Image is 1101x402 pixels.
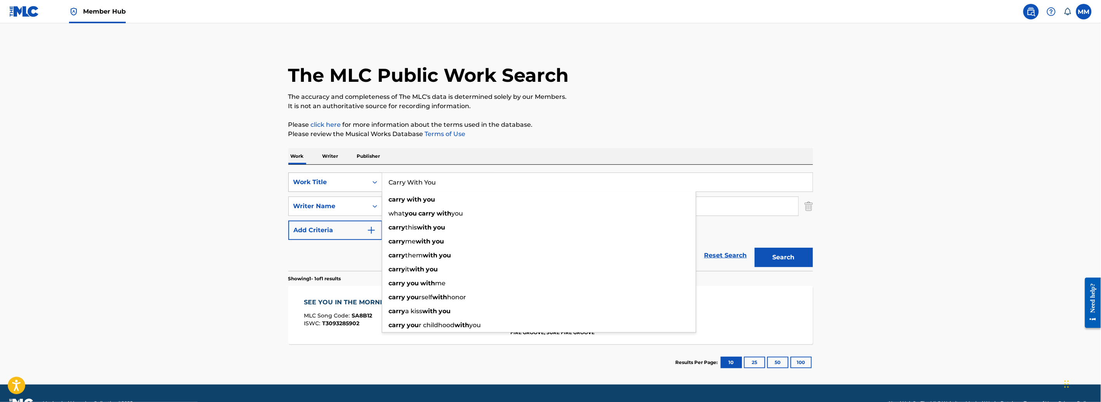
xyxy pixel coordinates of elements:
[700,247,751,264] a: Reset Search
[1064,8,1072,16] div: Notifications
[439,307,451,315] strong: you
[293,202,363,211] div: Writer Name
[288,129,813,139] p: Please review the Musical Works Database
[447,293,466,301] span: honor
[405,210,417,217] strong: you
[389,307,406,315] strong: carry
[1076,4,1092,19] div: User Menu
[433,293,447,301] strong: with
[721,357,742,368] button: 10
[406,224,417,231] span: this
[417,224,432,231] strong: with
[791,357,812,368] button: 100
[355,148,383,164] p: Publisher
[406,238,416,245] span: me
[304,312,352,319] span: MLC Song Code :
[767,357,789,368] button: 50
[755,248,813,267] button: Search
[1047,7,1056,16] img: help
[1065,373,1069,396] div: Drag
[805,197,813,216] img: Delete Criterion
[389,266,406,273] strong: carry
[419,210,435,217] strong: carry
[322,320,359,327] span: T3093285902
[304,320,322,327] span: ISWC :
[288,173,813,271] form: Search Form
[455,321,470,329] strong: with
[437,210,452,217] strong: with
[416,238,431,245] strong: with
[1026,7,1036,16] img: search
[288,286,813,344] a: SEE YOU IN THE MORNINGMLC Song Code:SA8B12ISWC:T3093285902Writers (4)[PERSON_NAME], [PERSON_NAME]...
[389,280,406,287] strong: carry
[407,293,419,301] strong: you
[1044,4,1059,19] div: Help
[389,238,406,245] strong: carry
[433,224,446,231] strong: you
[452,210,463,217] span: you
[1079,271,1101,334] iframe: Resource Center
[432,238,444,245] strong: you
[406,307,423,315] span: a kiss
[676,359,720,366] p: Results Per Page:
[304,298,395,307] div: SEE YOU IN THE MORNING
[367,226,376,235] img: 9d2ae6d4665cec9f34b9.svg
[407,280,419,287] strong: you
[423,252,438,259] strong: with
[352,312,372,319] span: SA8B12
[293,178,363,187] div: Work Title
[423,130,466,138] a: Terms of Use
[419,293,433,301] span: rself
[389,252,406,259] strong: carry
[288,92,813,102] p: The accuracy and completeness of The MLC's data is determined solely by our Members.
[311,121,341,128] a: click here
[1023,4,1039,19] a: Public Search
[288,221,382,240] button: Add Criteria
[389,224,406,231] strong: carry
[406,252,423,259] span: them
[439,252,451,259] strong: you
[1062,365,1101,402] iframe: Chat Widget
[419,321,455,329] span: r childhood
[288,102,813,111] p: It is not an authoritative source for recording information.
[320,148,341,164] p: Writer
[407,196,422,203] strong: with
[435,280,446,287] span: me
[288,120,813,129] p: Please for more information about the terms used in the database.
[389,210,405,217] span: what
[426,266,438,273] strong: you
[423,307,437,315] strong: with
[744,357,765,368] button: 25
[69,7,78,16] img: Top Rightsholder
[83,7,126,16] span: Member Hub
[470,321,481,329] span: you
[406,266,410,273] span: it
[423,196,435,203] strong: you
[410,266,425,273] strong: with
[389,196,406,203] strong: carry
[421,280,435,287] strong: with
[389,321,406,329] strong: carry
[288,148,306,164] p: Work
[288,275,341,282] p: Showing 1 - 1 of 1 results
[407,321,419,329] strong: you
[288,64,569,87] h1: The MLC Public Work Search
[389,293,406,301] strong: carry
[9,6,39,17] img: MLC Logo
